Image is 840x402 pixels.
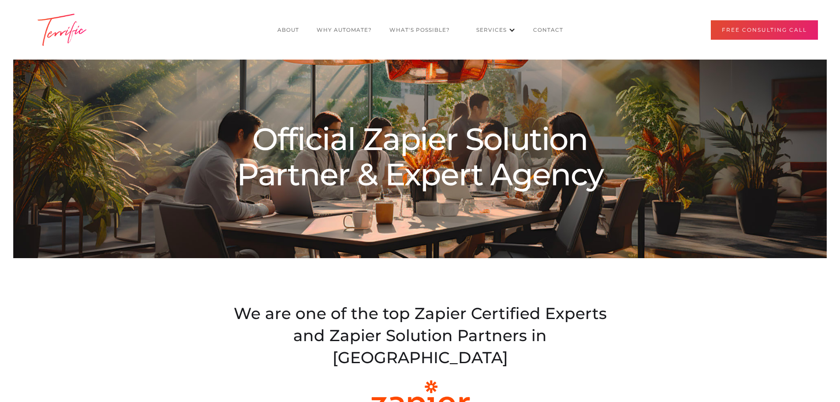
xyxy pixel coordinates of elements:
[459,13,524,47] div: Services
[308,22,381,38] a: Why Automate?
[711,20,818,40] a: Free Consulting Call
[722,26,807,34] div: Free Consulting Call
[269,22,308,38] a: About
[381,22,459,38] a: What's POssible?
[524,22,572,38] a: CONTACT
[219,302,621,368] div: We are one of the top Zapier Certified Experts and Zapier Solution Partners in [GEOGRAPHIC_DATA]
[194,121,646,192] div: Official Zapier Solution Partner & Expert Agency
[467,22,507,38] a: Services
[22,13,101,46] img: Terrific Logo
[22,13,101,46] a: home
